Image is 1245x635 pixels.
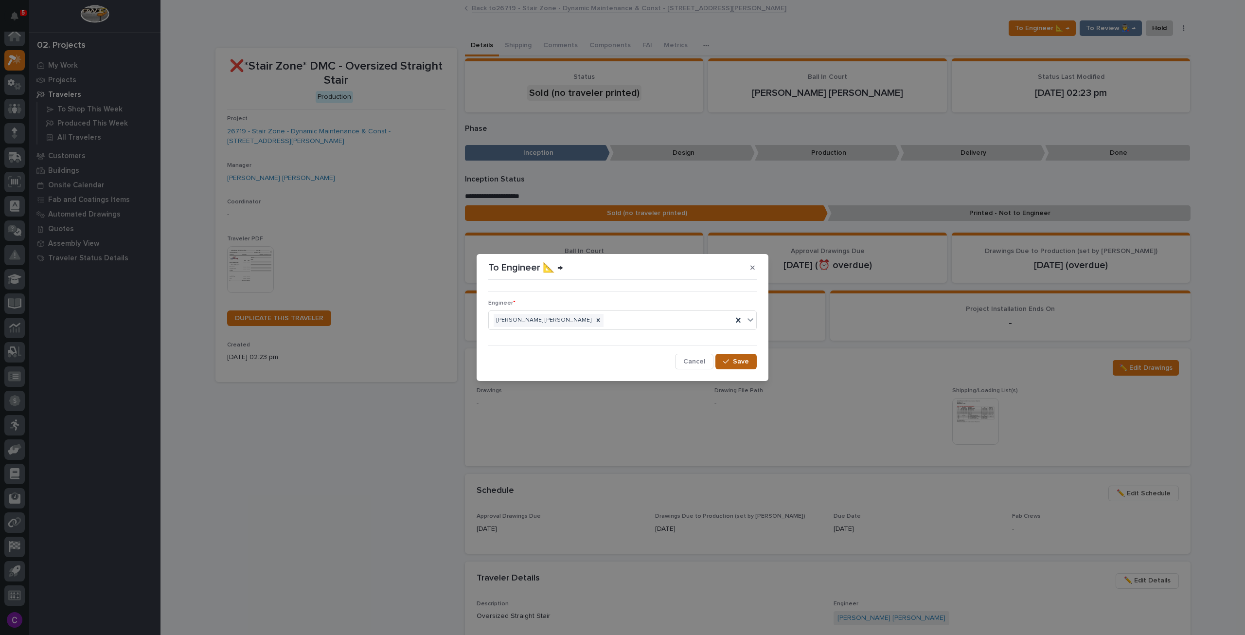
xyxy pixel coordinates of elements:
[488,300,516,306] span: Engineer
[733,357,749,366] span: Save
[715,354,757,369] button: Save
[675,354,713,369] button: Cancel
[494,314,593,327] div: [PERSON_NAME] [PERSON_NAME]
[683,357,705,366] span: Cancel
[488,262,563,273] p: To Engineer 📐 →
